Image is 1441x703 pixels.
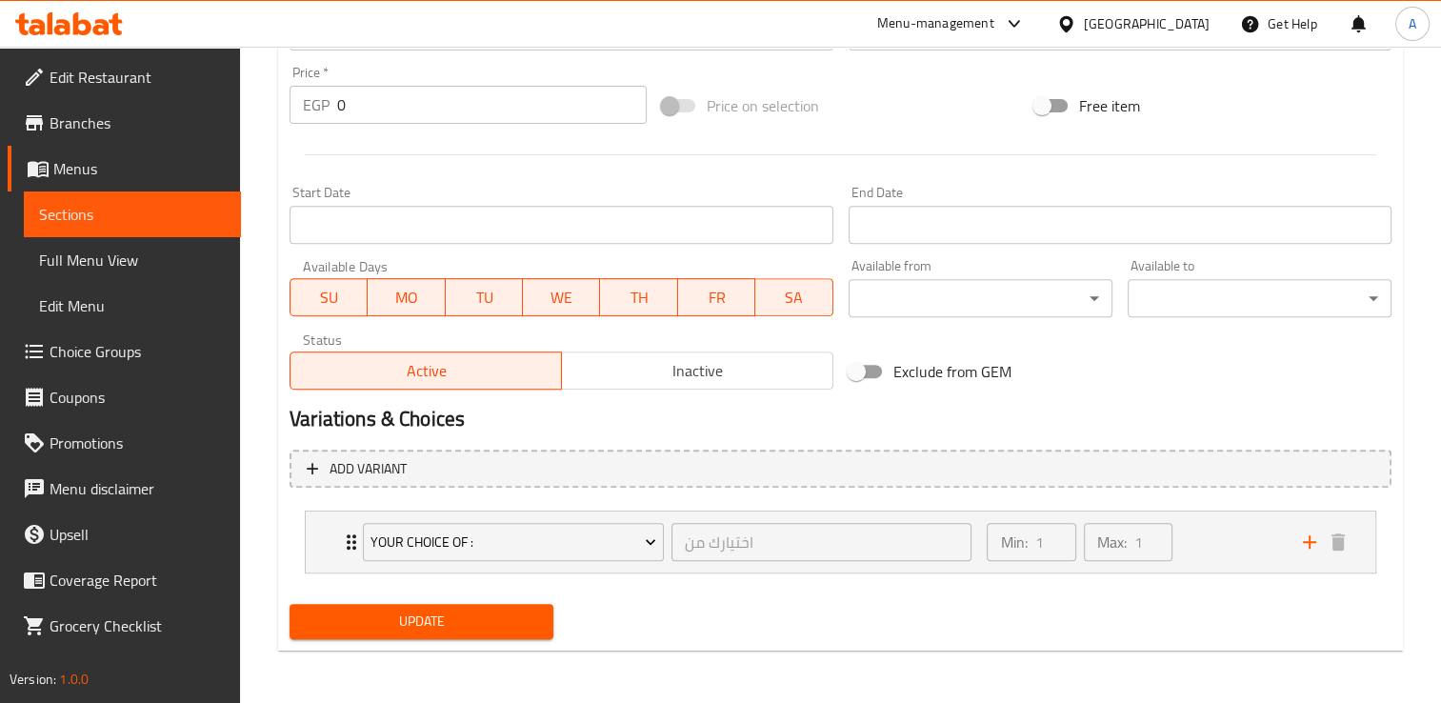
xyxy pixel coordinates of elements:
[8,329,241,374] a: Choice Groups
[1128,279,1391,317] div: ​
[707,94,819,117] span: Price on selection
[290,351,562,390] button: Active
[686,284,748,311] span: FR
[446,278,523,316] button: TU
[8,466,241,512] a: Menu disclaimer
[303,93,330,116] p: EGP
[1079,94,1140,117] span: Free item
[1295,528,1324,556] button: add
[50,340,226,363] span: Choice Groups
[290,450,1391,489] button: Add variant
[290,503,1391,581] li: Expand
[1324,528,1352,556] button: delete
[290,405,1391,433] h2: Variations & Choices
[1084,13,1210,34] div: [GEOGRAPHIC_DATA]
[530,284,592,311] span: WE
[39,203,226,226] span: Sections
[39,249,226,271] span: Full Menu View
[570,357,826,385] span: Inactive
[375,284,437,311] span: MO
[50,569,226,592] span: Coverage Report
[755,278,832,316] button: SA
[39,294,226,317] span: Edit Menu
[877,12,994,35] div: Menu-management
[1097,531,1127,553] p: Max:
[8,420,241,466] a: Promotions
[290,604,553,639] button: Update
[330,457,407,481] span: Add variant
[305,610,538,633] span: Update
[50,477,226,500] span: Menu disclaimer
[50,111,226,134] span: Branches
[50,523,226,546] span: Upsell
[1000,531,1027,553] p: Min:
[453,284,515,311] span: TU
[8,374,241,420] a: Coupons
[290,278,368,316] button: SU
[8,54,241,100] a: Edit Restaurant
[8,512,241,557] a: Upsell
[849,279,1112,317] div: ​
[298,357,554,385] span: Active
[24,191,241,237] a: Sections
[8,603,241,649] a: Grocery Checklist
[50,432,226,454] span: Promotions
[363,523,664,561] button: Your Choice of :
[370,531,657,554] span: Your Choice of :
[50,386,226,409] span: Coupons
[24,237,241,283] a: Full Menu View
[50,66,226,89] span: Edit Restaurant
[59,667,89,692] span: 1.0.0
[24,283,241,329] a: Edit Menu
[53,157,226,180] span: Menus
[306,512,1375,572] div: Expand
[893,360,1011,383] span: Exclude from GEM
[561,351,833,390] button: Inactive
[608,284,670,311] span: TH
[523,278,600,316] button: WE
[8,100,241,146] a: Branches
[763,284,825,311] span: SA
[337,86,647,124] input: Please enter price
[368,278,445,316] button: MO
[10,667,56,692] span: Version:
[8,146,241,191] a: Menus
[298,284,360,311] span: SU
[8,557,241,603] a: Coverage Report
[50,614,226,637] span: Grocery Checklist
[600,278,677,316] button: TH
[1409,13,1416,34] span: A
[678,278,755,316] button: FR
